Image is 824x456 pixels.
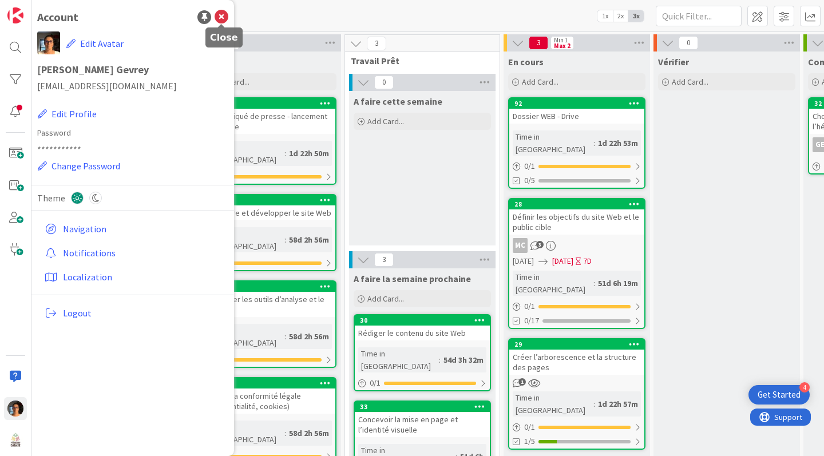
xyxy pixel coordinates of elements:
[286,147,332,160] div: 1d 22h 50m
[200,378,335,388] div: 36
[7,433,23,449] img: avatar
[354,96,442,107] span: A faire cette semaine
[37,191,65,205] span: Theme
[205,283,335,291] div: 35
[509,98,644,109] div: 92
[358,347,439,372] div: Time in [GEOGRAPHIC_DATA]
[210,32,238,43] h5: Close
[613,10,628,22] span: 2x
[658,56,689,68] span: Vérifier
[509,339,644,350] div: 29
[200,195,335,220] div: 34Construire et développer le site Web
[351,55,485,66] span: Travail Prêt
[355,402,490,412] div: 33
[37,158,121,173] button: Change Password
[554,43,571,49] div: Max 2
[40,267,228,287] a: Localization
[286,330,332,343] div: 58d 2h 56m
[37,9,78,26] div: Account
[799,382,810,392] div: 4
[552,255,573,267] span: [DATE]
[367,116,404,126] span: Add Card...
[355,315,490,340] div: 30Rédiger le contenu du site Web
[509,159,644,173] div: 0/1
[205,100,335,108] div: 91
[367,294,404,304] span: Add Card...
[509,238,644,253] div: MC
[200,378,335,414] div: 36Assurer la conformité légale (confidentialité, cookies)
[204,227,284,252] div: Time in [GEOGRAPHIC_DATA]
[439,354,441,366] span: :
[374,76,394,89] span: 0
[37,127,228,139] label: Password
[37,64,228,76] h1: [PERSON_NAME] Gevrey
[370,377,381,389] span: 0 / 1
[509,98,644,124] div: 92Dossier WEB - Drive
[509,199,644,235] div: 28Définir les objectifs du site Web et le public cible
[355,412,490,437] div: Concevoir la mise en page et l’identité visuelle
[509,209,644,235] div: Définir les objectifs du site Web et le public cible
[509,420,644,434] div: 0/1
[205,196,335,204] div: 34
[656,6,742,26] input: Quick Filter...
[200,205,335,220] div: Construire et développer le site Web
[524,435,535,447] span: 1/5
[200,281,335,317] div: 35Configurer les outils d’analyse et le SEO
[284,330,286,343] span: :
[524,300,535,312] span: 0 / 1
[200,292,335,317] div: Configurer les outils d’analyse et le SEO
[514,100,644,108] div: 92
[204,421,284,446] div: Time in [GEOGRAPHIC_DATA]
[354,273,471,284] span: A faire la semaine prochaine
[63,306,224,320] span: Logout
[554,37,568,43] div: Min 1
[529,36,548,50] span: 3
[204,141,284,166] div: Time in [GEOGRAPHIC_DATA]
[367,37,386,50] span: 3
[37,31,60,54] img: MA
[200,281,335,292] div: 35
[509,199,644,209] div: 28
[284,147,286,160] span: :
[593,277,595,290] span: :
[200,109,335,134] div: Communiqué de presse - lancement de presse
[679,36,698,50] span: 0
[374,253,394,267] span: 3
[24,2,52,15] span: Support
[518,378,526,386] span: 1
[284,233,286,246] span: :
[37,79,228,93] span: [EMAIL_ADDRESS][DOMAIN_NAME]
[355,326,490,340] div: Rédiger le contenu du site Web
[513,391,593,417] div: Time in [GEOGRAPHIC_DATA]
[595,277,641,290] div: 51d 6h 19m
[508,56,544,68] span: En cours
[524,160,535,172] span: 0 / 1
[524,421,535,433] span: 0 / 1
[509,350,644,375] div: Créer l’arborescence et la structure des pages
[204,324,284,349] div: Time in [GEOGRAPHIC_DATA]
[524,175,535,187] span: 0/5
[536,241,544,248] span: 3
[200,352,335,367] div: 0/1
[66,31,124,55] button: Edit Avatar
[355,402,490,437] div: 33Concevoir la mise en page et l’identité visuelle
[595,137,641,149] div: 1d 22h 53m
[672,77,708,87] span: Add Card...
[286,427,332,439] div: 58d 2h 56m
[597,10,613,22] span: 1x
[628,10,644,22] span: 3x
[360,316,490,324] div: 30
[509,109,644,124] div: Dossier WEB - Drive
[200,169,335,184] div: 0/1
[200,98,335,109] div: 91
[355,376,490,390] div: 0/1
[200,256,335,270] div: 0/1
[286,233,332,246] div: 58d 2h 56m
[513,271,593,296] div: Time in [GEOGRAPHIC_DATA]
[40,219,228,239] a: Navigation
[758,389,801,401] div: Get Started
[593,398,595,410] span: :
[37,106,97,121] button: Edit Profile
[513,238,528,253] div: MC
[205,379,335,387] div: 36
